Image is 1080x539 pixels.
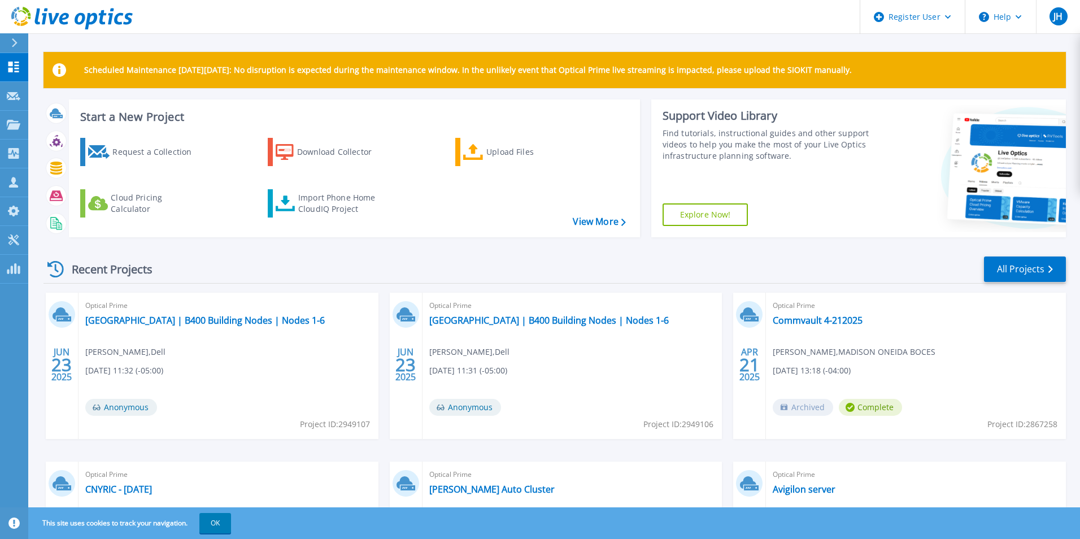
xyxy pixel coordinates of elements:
[773,484,835,495] a: Avigilon server
[486,141,577,163] div: Upload Files
[85,346,166,358] span: [PERSON_NAME] , Dell
[112,141,203,163] div: Request a Collection
[111,192,201,215] div: Cloud Pricing Calculator
[429,484,555,495] a: [PERSON_NAME] Auto Cluster
[429,299,716,312] span: Optical Prime
[429,399,501,416] span: Anonymous
[429,346,509,358] span: [PERSON_NAME] , Dell
[199,513,231,533] button: OK
[85,468,372,481] span: Optical Prime
[51,344,72,385] div: JUN 2025
[773,315,863,326] a: Commvault 4-212025
[455,138,581,166] a: Upload Files
[643,418,713,431] span: Project ID: 2949106
[43,255,168,283] div: Recent Projects
[85,364,163,377] span: [DATE] 11:32 (-05:00)
[663,203,748,226] a: Explore Now!
[739,344,760,385] div: APR 2025
[773,399,833,416] span: Archived
[80,189,206,218] a: Cloud Pricing Calculator
[573,216,625,227] a: View More
[839,399,902,416] span: Complete
[429,468,716,481] span: Optical Prime
[773,299,1059,312] span: Optical Prime
[84,66,852,75] p: Scheduled Maintenance [DATE][DATE]: No disruption is expected during the maintenance window. In t...
[773,346,935,358] span: [PERSON_NAME] , MADISON ONEIDA BOCES
[80,138,206,166] a: Request a Collection
[85,484,152,495] a: CNYRIC - [DATE]
[51,360,72,370] span: 23
[429,315,669,326] a: [GEOGRAPHIC_DATA] | B400 Building Nodes | Nodes 1-6
[663,108,874,123] div: Support Video Library
[31,513,231,533] span: This site uses cookies to track your navigation.
[298,192,386,215] div: Import Phone Home CloudIQ Project
[268,138,394,166] a: Download Collector
[85,315,325,326] a: [GEOGRAPHIC_DATA] | B400 Building Nodes | Nodes 1-6
[85,399,157,416] span: Anonymous
[395,360,416,370] span: 23
[300,418,370,431] span: Project ID: 2949107
[297,141,387,163] div: Download Collector
[984,257,1066,282] a: All Projects
[773,468,1059,481] span: Optical Prime
[1053,12,1062,21] span: JH
[663,128,874,162] div: Find tutorials, instructional guides and other support videos to help you make the most of your L...
[773,364,851,377] span: [DATE] 13:18 (-04:00)
[739,360,760,370] span: 21
[80,111,625,123] h3: Start a New Project
[85,299,372,312] span: Optical Prime
[987,418,1057,431] span: Project ID: 2867258
[395,344,416,385] div: JUN 2025
[429,364,507,377] span: [DATE] 11:31 (-05:00)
